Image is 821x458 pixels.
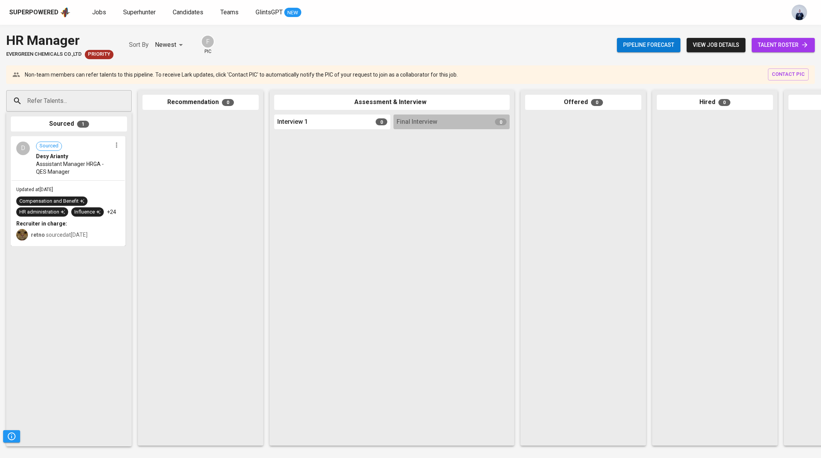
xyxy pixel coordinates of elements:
div: Sourced [11,116,127,132]
span: Asssistant Manager HRGA - QES Manager [36,160,112,176]
span: Sourced [36,142,62,150]
span: 0 [718,99,730,106]
span: Superhunter [123,9,156,16]
span: view job details [693,40,739,50]
img: annisa@glints.com [792,5,807,20]
div: Superpowered [9,8,58,17]
div: HR administration [19,208,65,216]
a: Jobs [92,8,108,17]
p: Newest [155,40,176,50]
span: Desy Arianty [36,152,68,160]
span: EVERGREEN CHEMICALS CO.,LTD [6,51,82,58]
div: Recommendation [143,95,259,110]
div: Influence [74,208,101,216]
span: GlintsGPT [256,9,283,16]
button: contact pic [768,68,809,80]
a: talent roster [752,38,815,52]
div: Offered [525,95,641,110]
span: Interview 1 [277,118,308,126]
div: pic [201,35,215,55]
span: Final Interview [397,118,437,126]
img: app logo [60,7,70,18]
a: GlintsGPT NEW [256,8,301,17]
div: D [16,142,30,155]
button: view job details [687,38,745,52]
p: Non-team members can refer talents to this pipeline. To receive Lark updates, click 'Contact PIC'... [25,71,458,79]
a: Superhunter [123,8,157,17]
span: 0 [495,118,507,125]
p: Sort By [129,40,149,50]
span: Candidates [173,9,203,16]
a: Candidates [173,8,205,17]
span: 0 [591,99,603,106]
div: HR Manager [6,31,113,50]
p: +24 [107,208,116,216]
a: Teams [220,8,240,17]
button: Open [127,100,129,102]
span: NEW [284,9,301,17]
span: Jobs [92,9,106,16]
span: Priority [85,51,113,58]
div: New Job received from Demand Team [85,50,113,59]
div: F [201,35,215,48]
span: 1 [77,121,89,128]
a: Superpoweredapp logo [9,7,70,18]
div: Assessment & Interview [274,95,510,110]
span: talent roster [758,40,809,50]
span: Updated at [DATE] [16,187,53,192]
b: Recruiter in charge: [16,220,67,227]
span: Pipeline forecast [623,40,674,50]
button: Pipeline forecast [617,38,680,52]
span: 0 [376,118,387,125]
b: retno [31,232,45,238]
span: 0 [222,99,234,106]
div: Newest [155,38,185,52]
img: ec6c0910-f960-4a00-a8f8-c5744e41279e.jpg [16,229,28,241]
span: contact pic [772,70,805,79]
button: Pipeline Triggers [3,430,20,443]
span: sourced at [DATE] [31,232,88,238]
div: Hired [657,95,773,110]
span: Teams [220,9,239,16]
div: Compensation and Benefit [19,198,84,205]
